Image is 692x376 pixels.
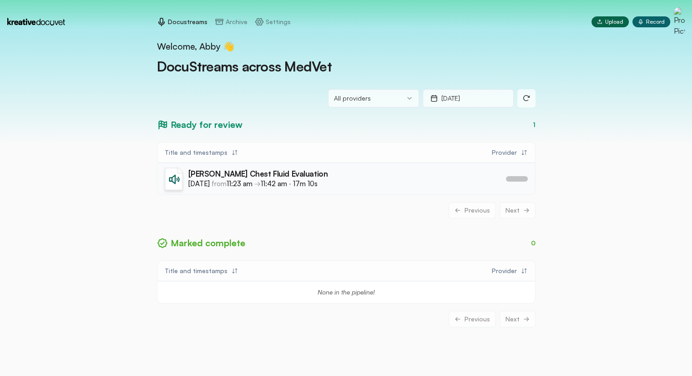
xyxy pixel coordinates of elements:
button: Record [632,16,670,27]
button: Title and timestamps [159,263,244,279]
span: Ready for review [171,118,242,131]
span: 11:23 am [227,179,253,188]
span: · [289,179,318,188]
h3: [PERSON_NAME] Chest Fluid Evaluation [188,169,328,179]
button: Provider [486,144,533,161]
button: [DATE] [423,89,514,107]
a: Docustreams [157,17,207,26]
span: [DATE] [188,179,210,188]
span: Upload [605,18,623,25]
span: Record [646,18,665,25]
p: Settings [266,17,291,26]
p: from [188,179,328,188]
span: 17m 10s [293,179,318,188]
button: Title and timestamps [159,144,244,161]
span: MedVet [284,58,332,75]
button: Provider [486,263,533,279]
button: Upload [591,16,629,27]
p: 1 [533,120,535,129]
span: 11:42 am [261,179,287,188]
p: Welcome, Abby 👋 [157,40,535,53]
span: Marked complete [171,237,245,249]
h1: DocuStreams across [157,53,535,75]
img: Profile Picture [674,7,685,36]
td: None in the pipeline! [157,281,535,303]
a: Settings [255,17,291,26]
p: Docustreams [168,17,207,26]
p: 0 [531,239,535,248]
a: Archive [215,17,248,26]
p: Archive [226,17,248,26]
p: [DATE] [441,94,460,103]
span: → [254,179,287,188]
